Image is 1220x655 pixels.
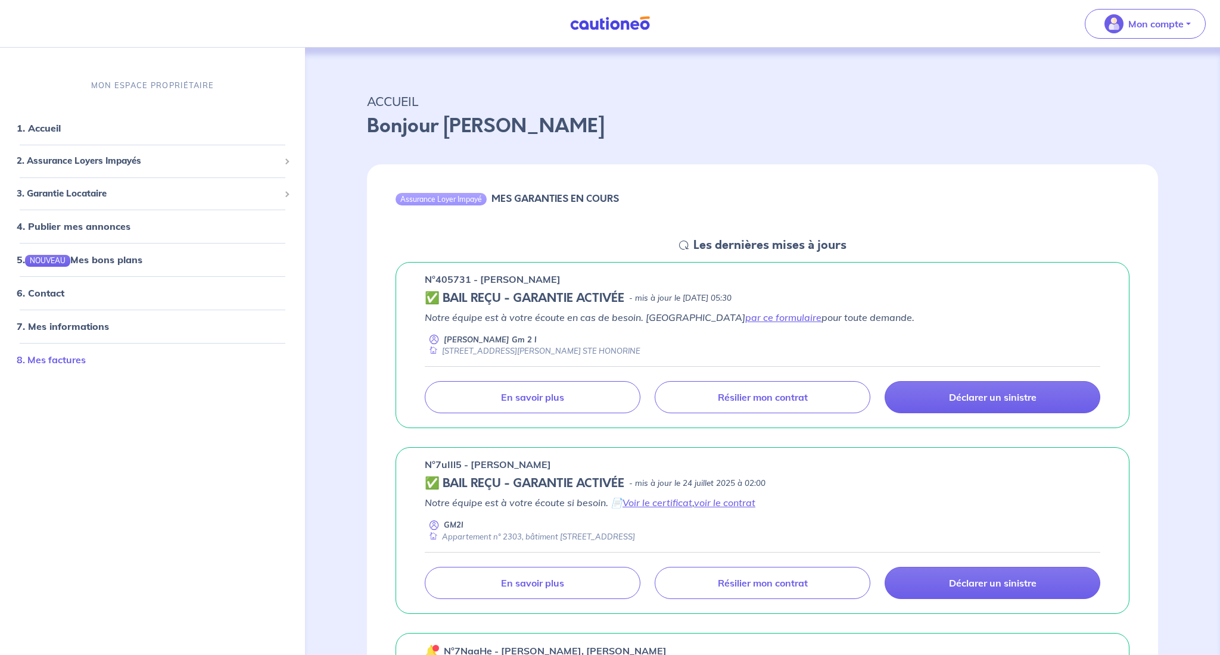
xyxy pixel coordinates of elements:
[949,577,1037,589] p: Déclarer un sinistre
[501,391,564,403] p: En savoir plus
[5,348,300,372] div: 8. Mes factures
[1104,14,1123,33] img: illu_account_valid_menu.svg
[655,381,870,413] a: Résilier mon contrat
[17,187,279,201] span: 3. Garantie Locataire
[91,80,214,91] p: MON ESPACE PROPRIÉTAIRE
[444,334,537,345] p: [PERSON_NAME] Gm 2 I
[17,122,61,134] a: 1. Accueil
[693,238,846,252] h5: Les dernières mises à jours
[623,497,692,509] a: Voir le certificat
[565,16,655,31] img: Cautioneo
[655,567,870,599] a: Résilier mon contrat
[5,214,300,238] div: 4. Publier mes annonces
[718,391,808,403] p: Résilier mon contrat
[1128,17,1184,31] p: Mon compte
[745,311,821,323] a: par ce formulaire
[425,476,1100,491] div: state: CONTRACT-VALIDATED, Context: NEW,MAYBE-CERTIFICATE,ALONE,LESSOR-DOCUMENTS
[5,149,300,173] div: 2. Assurance Loyers Impayés
[629,292,732,304] p: - mis à jour le [DATE] 05:30
[17,220,130,232] a: 4. Publier mes annonces
[1085,9,1206,39] button: illu_account_valid_menu.svgMon compte
[17,154,279,168] span: 2. Assurance Loyers Impayés
[5,281,300,305] div: 6. Contact
[425,495,1100,510] p: Notre équipe est à votre écoute si besoin. 📄 ,
[425,531,635,542] div: Appartement n° 2303, bâtiment [STREET_ADDRESS]
[367,112,1158,141] p: Bonjour [PERSON_NAME]
[5,116,300,140] div: 1. Accueil
[425,457,551,472] p: n°7uIIl5 - [PERSON_NAME]
[425,345,640,357] div: [STREET_ADDRESS][PERSON_NAME] STE HONORINE
[17,254,142,266] a: 5.NOUVEAUMes bons plans
[396,193,487,205] div: Assurance Loyer Impayé
[367,91,1158,112] p: ACCUEIL
[5,182,300,205] div: 3. Garantie Locataire
[17,287,64,299] a: 6. Contact
[425,291,1100,305] div: state: CONTRACT-VALIDATED, Context: ,MAYBE-CERTIFICATE,,LESSOR-DOCUMENTS,IS-ODEALIM
[425,476,624,491] h5: ✅ BAIL REÇU - GARANTIE ACTIVÉE
[5,248,300,272] div: 5.NOUVEAUMes bons plans
[718,577,808,589] p: Résilier mon contrat
[444,519,463,531] p: GM2I
[425,272,561,286] p: n°405731 - [PERSON_NAME]
[425,310,1100,325] p: Notre équipe est à votre écoute en cas de besoin. [GEOGRAPHIC_DATA] pour toute demande.
[491,193,619,204] h6: MES GARANTIES EN COURS
[17,320,109,332] a: 7. Mes informations
[694,497,755,509] a: voir le contrat
[885,567,1100,599] a: Déclarer un sinistre
[949,391,1037,403] p: Déclarer un sinistre
[5,314,300,338] div: 7. Mes informations
[885,381,1100,413] a: Déclarer un sinistre
[17,354,86,366] a: 8. Mes factures
[629,478,765,489] p: - mis à jour le 24 juillet 2025 à 02:00
[425,381,640,413] a: En savoir plus
[425,291,624,305] h5: ✅ BAIL REÇU - GARANTIE ACTIVÉE
[501,577,564,589] p: En savoir plus
[425,567,640,599] a: En savoir plus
